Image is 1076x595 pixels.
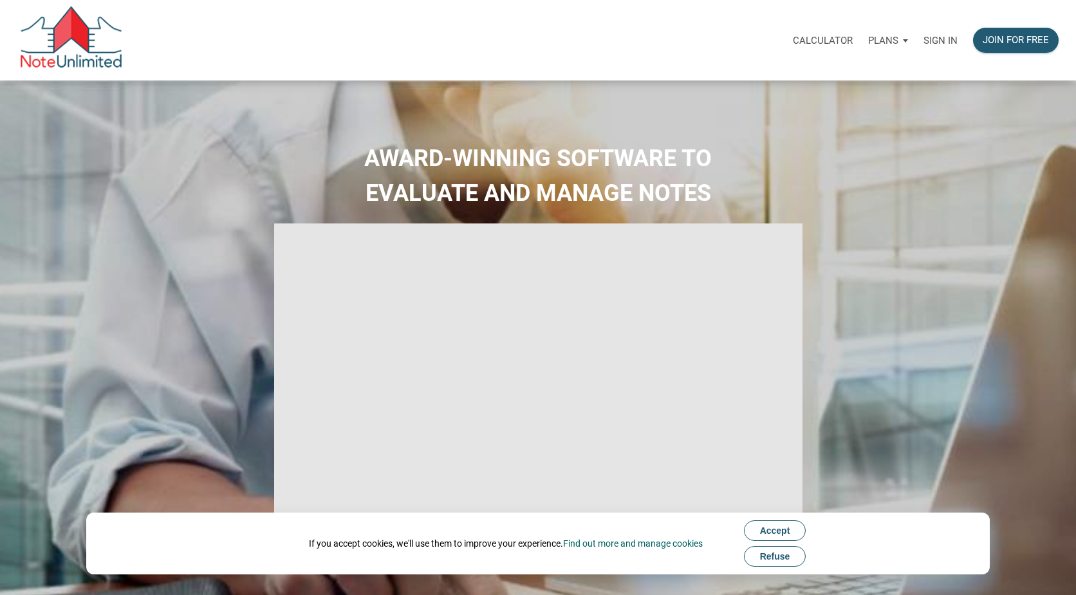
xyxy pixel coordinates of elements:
[793,35,853,46] p: Calculator
[860,20,916,61] a: Plans
[760,551,790,562] span: Refuse
[10,141,1066,211] h2: AWARD-WINNING SOFTWARE TO EVALUATE AND MANAGE NOTES
[785,20,860,61] a: Calculator
[563,538,703,549] a: Find out more and manage cookies
[983,33,1049,48] div: Join for free
[760,525,790,536] span: Accept
[274,223,802,521] iframe: NoteUnlimited
[744,520,806,541] button: Accept
[916,20,965,61] a: Sign in
[965,20,1066,61] a: Join for free
[744,546,806,567] button: Refuse
[868,35,898,46] p: Plans
[973,28,1059,53] button: Join for free
[309,537,703,550] div: If you accept cookies, we'll use them to improve your experience.
[860,21,916,60] button: Plans
[923,35,958,46] p: Sign in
